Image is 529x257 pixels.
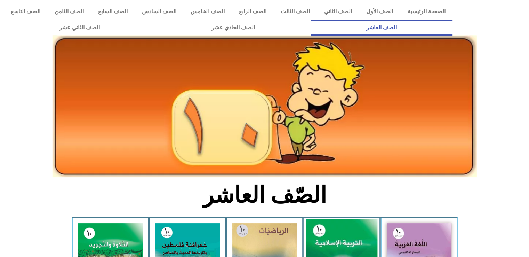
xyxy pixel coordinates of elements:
[155,20,310,36] a: الصف الحادي عشر
[184,3,232,20] a: الصف الخامس
[311,20,452,36] a: الصف العاشر
[135,3,184,20] a: الصف السادس
[150,181,379,209] h2: الصّف العاشر
[400,3,452,20] a: الصفحة الرئيسية
[3,20,155,36] a: الصف الثاني عشر
[273,3,317,20] a: الصف الثالث
[3,3,47,20] a: الصف التاسع
[317,3,359,20] a: الصف الثاني
[47,3,91,20] a: الصف الثامن
[232,3,273,20] a: الصف الرابع
[359,3,400,20] a: الصف الأول
[91,3,135,20] a: الصف السابع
